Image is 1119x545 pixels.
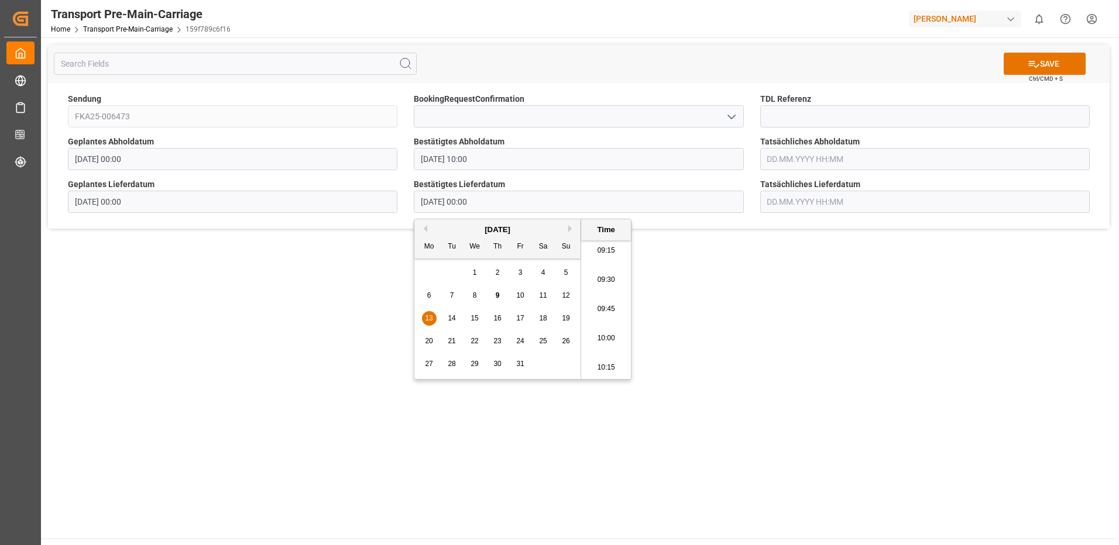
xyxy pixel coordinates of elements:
span: 18 [539,314,547,322]
div: Choose Wednesday, October 8th, 2025 [468,288,482,303]
li: 09:45 [581,295,631,324]
div: Choose Monday, October 20th, 2025 [422,334,437,349]
span: 21 [448,337,455,345]
div: Choose Monday, October 27th, 2025 [422,357,437,371]
span: 16 [493,314,501,322]
span: 12 [562,291,569,299]
a: Home [51,25,70,33]
div: Mo [422,240,437,254]
button: Help Center [1052,6,1079,32]
span: 4 [541,268,545,277]
span: Tatsächliches Lieferdatum [760,178,860,191]
a: Transport Pre-Main-Carriage [83,25,173,33]
button: SAVE [1004,53,1086,75]
span: TDL Referenz [760,93,811,105]
div: Choose Tuesday, October 14th, 2025 [445,311,459,326]
div: Choose Friday, October 24th, 2025 [513,334,528,349]
span: 22 [471,337,478,345]
div: We [468,240,482,254]
span: 11 [539,291,547,299]
input: DD.MM.YYYY HH:MM [414,191,743,213]
div: Choose Wednesday, October 22nd, 2025 [468,334,482,349]
div: Tu [445,240,459,254]
span: 27 [425,360,433,368]
span: Bestätigtes Lieferdatum [414,178,505,191]
input: DD.MM.YYYY HH:MM [760,191,1090,213]
li: 10:15 [581,353,631,382]
div: Choose Sunday, October 12th, 2025 [559,288,574,303]
span: Geplantes Abholdatum [68,136,154,148]
div: Choose Tuesday, October 21st, 2025 [445,334,459,349]
span: 31 [516,360,524,368]
button: Next Month [568,225,575,232]
button: [PERSON_NAME] [909,8,1026,30]
div: Time [584,224,628,236]
span: 28 [448,360,455,368]
div: Choose Saturday, October 11th, 2025 [536,288,551,303]
span: 15 [471,314,478,322]
div: Sa [536,240,551,254]
input: DD.MM.YYYY HH:MM [760,148,1090,170]
span: 23 [493,337,501,345]
div: Choose Sunday, October 5th, 2025 [559,265,574,280]
button: Previous Month [420,225,427,232]
span: 10 [516,291,524,299]
span: 13 [425,314,433,322]
span: Tatsächliches Abholdatum [760,136,860,148]
div: Choose Saturday, October 4th, 2025 [536,265,551,280]
input: DD.MM.YYYY HH:MM [414,148,743,170]
div: Transport Pre-Main-Carriage [51,5,231,23]
span: Bestätigtes Abholdatum [414,136,504,148]
div: Choose Wednesday, October 15th, 2025 [468,311,482,326]
div: Choose Wednesday, October 29th, 2025 [468,357,482,371]
input: DD.MM.YYYY HH:MM [68,148,397,170]
span: 7 [450,291,454,299]
div: Choose Friday, October 3rd, 2025 [513,265,528,280]
div: Choose Friday, October 31st, 2025 [513,357,528,371]
span: 26 [562,337,569,345]
span: 1 [473,268,477,277]
div: Choose Thursday, October 30th, 2025 [490,357,505,371]
span: 3 [519,268,523,277]
li: 09:15 [581,236,631,265]
span: 14 [448,314,455,322]
div: Th [490,240,505,254]
span: 17 [516,314,524,322]
span: Geplantes Lieferdatum [68,178,155,191]
input: Search Fields [54,53,417,75]
div: Choose Thursday, October 23rd, 2025 [490,334,505,349]
div: Choose Sunday, October 19th, 2025 [559,311,574,326]
div: Choose Monday, October 6th, 2025 [422,288,437,303]
span: 8 [473,291,477,299]
span: 20 [425,337,433,345]
div: Choose Tuesday, October 28th, 2025 [445,357,459,371]
div: Choose Saturday, October 18th, 2025 [536,311,551,326]
div: Choose Friday, October 17th, 2025 [513,311,528,326]
span: 29 [471,360,478,368]
span: Sendung [68,93,101,105]
li: 10:00 [581,324,631,353]
button: open menu [722,108,739,126]
div: Choose Thursday, October 16th, 2025 [490,311,505,326]
div: Choose Thursday, October 9th, 2025 [490,288,505,303]
div: Choose Thursday, October 2nd, 2025 [490,265,505,280]
span: BookingRequestConfirmation [414,93,524,105]
div: Choose Wednesday, October 1st, 2025 [468,265,482,280]
div: [DATE] [414,224,581,236]
div: Choose Sunday, October 26th, 2025 [559,334,574,349]
div: Choose Monday, October 13th, 2025 [422,311,437,326]
div: Fr [513,240,528,254]
button: show 0 new notifications [1026,6,1052,32]
div: month 2025-10 [418,261,578,375]
span: 25 [539,337,547,345]
span: 9 [496,291,500,299]
div: [PERSON_NAME] [909,11,1021,27]
span: 30 [493,360,501,368]
span: 6 [427,291,431,299]
span: 24 [516,337,524,345]
div: Su [559,240,574,254]
span: Ctrl/CMD + S [1029,74,1063,83]
span: 19 [562,314,569,322]
div: Choose Saturday, October 25th, 2025 [536,334,551,349]
span: 5 [564,268,568,277]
